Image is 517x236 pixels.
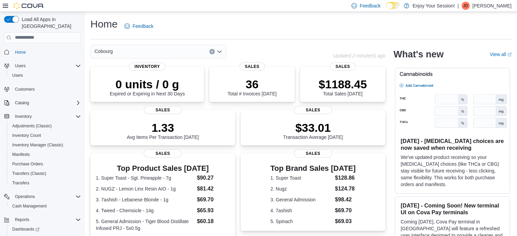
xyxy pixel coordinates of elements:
dd: $128.86 [335,174,356,182]
span: Purchase Orders [10,160,81,168]
span: Catalog [15,100,29,106]
svg: External link [507,53,512,57]
span: Transfers [10,179,81,187]
dt: 5. General Admission - Tiger Blood Distillate Infused PRJ - 5x0.5g [96,218,194,232]
button: Users [1,61,84,71]
a: Inventory Count [10,131,44,140]
a: Adjustments (Classic) [10,122,54,130]
a: Inventory Manager (Classic) [10,141,66,149]
dt: 1. Super Toast - Sgt. Pineapple - 7g [96,175,194,181]
p: Updated 2 minute(s) ago [333,53,385,58]
button: Inventory [1,112,84,121]
a: Dashboards [10,225,42,233]
h2: What's new [394,49,444,60]
a: Home [12,48,29,56]
span: Customers [15,87,35,92]
button: Inventory [12,112,34,121]
dd: $90.27 [197,174,229,182]
p: $1188.45 [319,77,367,91]
a: Transfers [10,179,32,187]
a: Transfers (Classic) [10,169,49,178]
h1: Home [90,17,118,31]
button: Catalog [1,98,84,108]
span: Catalog [12,99,81,107]
a: View allExternal link [490,52,512,57]
button: Users [12,62,28,70]
p: 36 [227,77,276,91]
dd: $65.93 [197,206,229,215]
button: Customers [1,84,84,94]
button: Operations [1,192,84,201]
button: Home [1,47,84,57]
span: Transfers (Classic) [12,171,46,176]
span: Operations [12,193,81,201]
button: Inventory Manager (Classic) [7,140,84,150]
div: Expired or Expiring in Next 30 Days [110,77,185,96]
p: $33.01 [283,121,343,134]
a: Users [10,71,25,79]
button: Reports [1,215,84,224]
button: Transfers [7,178,84,188]
span: Cobourg [94,47,113,55]
p: Enjoy Your Session! [413,2,455,10]
span: Sales [294,106,332,114]
dd: $60.18 [197,217,229,225]
span: Inventory Count [12,133,41,138]
span: Users [12,73,23,78]
dt: 3. General Admission [271,196,332,203]
span: Reports [12,216,81,224]
h3: [DATE] - Coming Soon! New terminal UI on Cova Pay terminals [401,202,504,216]
p: 0 units / 0 g [110,77,185,91]
dd: $69.70 [197,196,229,204]
a: Feedback [122,19,156,33]
span: Customers [12,85,81,93]
span: Adjustments (Classic) [12,123,52,129]
span: Users [15,63,25,69]
span: Cash Management [12,203,47,209]
button: Transfers (Classic) [7,169,84,178]
div: Total Sales [DATE] [319,77,367,96]
span: Operations [15,194,35,199]
button: Clear input [209,49,215,54]
div: Transaction Average [DATE] [283,121,343,140]
button: Catalog [12,99,32,107]
p: We've updated product receiving so your [MEDICAL_DATA] choices (like THCa or CBG) stay visible fo... [401,154,504,188]
button: Inventory Count [7,131,84,140]
a: Manifests [10,150,32,159]
dd: $124.78 [335,185,356,193]
dd: $98.42 [335,196,356,204]
h3: [DATE] - [MEDICAL_DATA] choices are now saved when receiving [401,138,504,151]
span: Manifests [12,152,30,157]
p: | [458,2,459,10]
a: Dashboards [7,224,84,234]
span: Sales [144,149,182,158]
span: Home [15,50,26,55]
span: Home [12,48,81,56]
span: Transfers [12,180,29,186]
button: Operations [12,193,38,201]
button: Cash Management [7,201,84,211]
p: [PERSON_NAME] [472,2,512,10]
button: Manifests [7,150,84,159]
a: Purchase Orders [10,160,46,168]
span: Manifests [10,150,81,159]
a: Cash Management [10,202,49,210]
dt: 3. 7ashish - Lebanese Blonde - 1g [96,196,194,203]
span: Dashboards [10,225,81,233]
button: Reports [12,216,32,224]
span: Reports [15,217,29,222]
p: 1.33 [127,121,199,134]
h3: Top Brand Sales [DATE] [271,164,356,173]
dt: 4. Tweed - Chemsicle - 14g [96,207,194,214]
span: Transfers (Classic) [10,169,81,178]
button: Adjustments (Classic) [7,121,84,131]
span: Inventory Manager (Classic) [10,141,81,149]
span: Users [10,71,81,79]
span: Inventory [15,114,32,119]
span: Sales [144,106,182,114]
span: Inventory [129,62,166,71]
dt: 2. NUGZ - Lemon Linx Resin AIO - 1g [96,185,194,192]
dt: 4. 7ashish [271,207,332,214]
img: Cova [14,2,44,9]
span: Adjustments (Classic) [10,122,81,130]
